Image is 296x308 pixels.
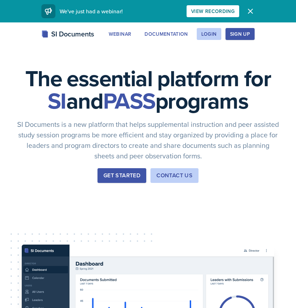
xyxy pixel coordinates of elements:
[156,171,193,180] div: Contact Us
[191,8,235,14] div: View Recording
[201,31,217,37] div: Login
[103,171,140,180] div: Get Started
[187,5,239,17] button: View Recording
[109,31,131,37] div: Webinar
[230,31,250,37] div: Sign Up
[97,168,146,183] button: Get Started
[197,28,221,40] button: Login
[104,28,136,40] button: Webinar
[41,29,94,39] div: SI Documents
[150,168,199,183] button: Contact Us
[60,7,123,15] span: We've just had a webinar!
[144,31,188,37] div: Documentation
[226,28,255,40] button: Sign Up
[140,28,193,40] button: Documentation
